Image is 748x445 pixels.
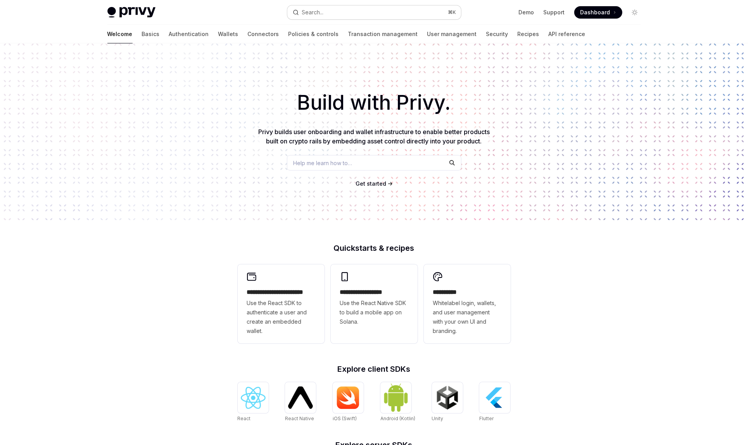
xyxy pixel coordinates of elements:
[302,8,324,17] div: Search...
[519,9,534,16] a: Demo
[356,180,386,188] a: Get started
[479,382,510,423] a: FlutterFlutter
[142,25,160,43] a: Basics
[287,5,461,19] button: Open search
[107,25,133,43] a: Welcome
[424,264,511,343] a: **** *****Whitelabel login, wallets, and user management with your own UI and branding.
[580,9,610,16] span: Dashboard
[331,264,418,343] a: **** **** **** ***Use the React Native SDK to build a mobile app on Solana.
[380,382,415,423] a: Android (Kotlin)Android (Kotlin)
[248,25,279,43] a: Connectors
[285,416,314,421] span: React Native
[333,382,364,423] a: iOS (Swift)iOS (Swift)
[241,387,266,409] img: React
[218,25,238,43] a: Wallets
[238,416,251,421] span: React
[348,25,418,43] a: Transaction management
[356,180,386,187] span: Get started
[380,416,415,421] span: Android (Kotlin)
[340,298,408,326] span: Use the React Native SDK to build a mobile app on Solana.
[247,298,315,336] span: Use the React SDK to authenticate a user and create an embedded wallet.
[238,382,269,423] a: ReactReact
[333,416,357,421] span: iOS (Swift)
[107,7,155,18] img: light logo
[258,128,490,145] span: Privy builds user onboarding and wallet infrastructure to enable better products built on crypto ...
[629,6,641,19] button: Toggle dark mode
[433,298,501,336] span: Whitelabel login, wallets, and user management with your own UI and branding.
[384,383,408,412] img: Android (Kotlin)
[169,25,209,43] a: Authentication
[294,159,352,167] span: Help me learn how to…
[238,244,511,252] h2: Quickstarts & recipes
[432,416,444,421] span: Unity
[544,9,565,16] a: Support
[482,385,507,410] img: Flutter
[448,9,456,16] span: ⌘ K
[549,25,586,43] a: API reference
[288,386,313,409] img: React Native
[427,25,477,43] a: User management
[479,416,494,421] span: Flutter
[432,382,463,423] a: UnityUnity
[238,365,511,373] h2: Explore client SDKs
[435,385,460,410] img: Unity
[12,88,736,118] h1: Build with Privy.
[574,6,622,19] a: Dashboard
[288,25,339,43] a: Policies & controls
[486,25,508,43] a: Security
[285,382,316,423] a: React NativeReact Native
[518,25,539,43] a: Recipes
[336,386,361,409] img: iOS (Swift)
